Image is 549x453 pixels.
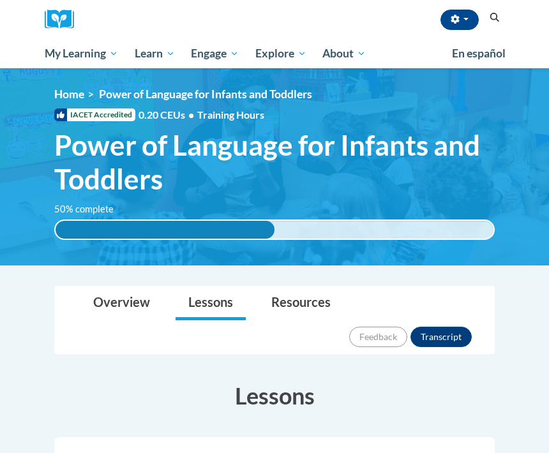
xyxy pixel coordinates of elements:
[35,39,514,68] div: Main menu
[349,327,407,347] button: Feedback
[54,87,84,101] a: Home
[139,108,197,122] span: 0.20 CEUs
[410,327,472,347] button: Transcript
[176,286,246,320] a: Lessons
[255,46,306,61] span: Explore
[45,10,83,29] a: Cox Campus
[315,39,375,68] a: About
[444,40,514,67] a: En español
[259,286,343,320] a: Resources
[45,46,118,61] span: My Learning
[80,286,163,320] a: Overview
[183,39,247,68] a: Engage
[54,380,495,412] h3: Lessons
[45,10,83,29] img: Logo brand
[247,39,315,68] a: Explore
[135,46,175,61] span: Learn
[56,221,274,239] div: 50% complete
[322,46,366,61] span: About
[54,108,135,121] span: IACET Accredited
[36,39,126,68] a: My Learning
[99,87,312,101] span: Power of Language for Infants and Toddlers
[197,108,264,121] span: Training Hours
[126,39,183,68] a: Learn
[188,108,194,121] span: •
[54,128,495,196] span: Power of Language for Infants and Toddlers
[485,10,504,26] button: Search
[191,46,239,61] span: Engage
[54,202,128,216] label: 50% complete
[440,10,479,30] button: Account Settings
[452,47,506,60] span: En español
